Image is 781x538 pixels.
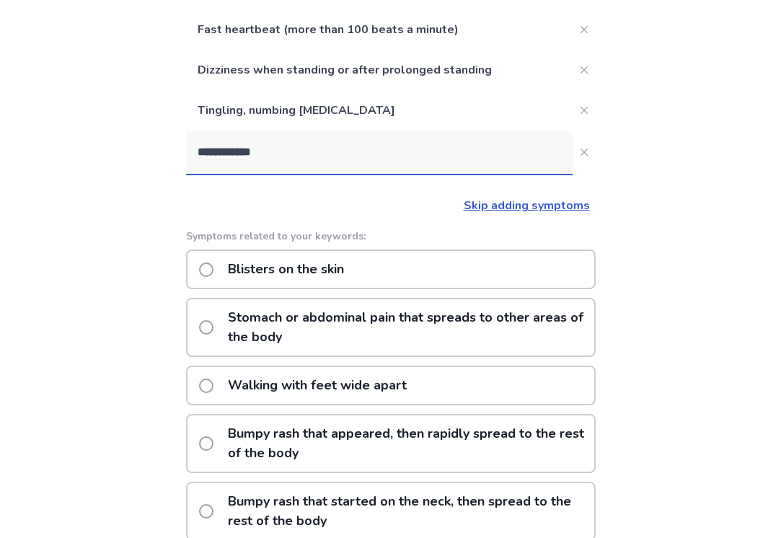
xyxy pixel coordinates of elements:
[186,50,573,90] p: Dizziness when standing or after prolonged standing
[186,9,573,50] p: Fast heartbeat (more than 100 beats a minute)
[219,251,353,288] p: Blisters on the skin
[219,299,594,356] p: Stomach or abdominal pain that spreads to other areas of the body
[186,131,573,174] input: Close
[573,99,596,122] button: Close
[573,18,596,41] button: Close
[219,367,415,404] p: Walking with feet wide apart
[464,198,590,213] a: Skip adding symptoms
[186,229,596,244] p: Symptoms related to your keywords:
[573,58,596,81] button: Close
[186,90,573,131] p: Tingling, numbing [MEDICAL_DATA]
[573,141,596,164] button: Close
[219,415,594,472] p: Bumpy rash that appeared, then rapidly spread to the rest of the body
